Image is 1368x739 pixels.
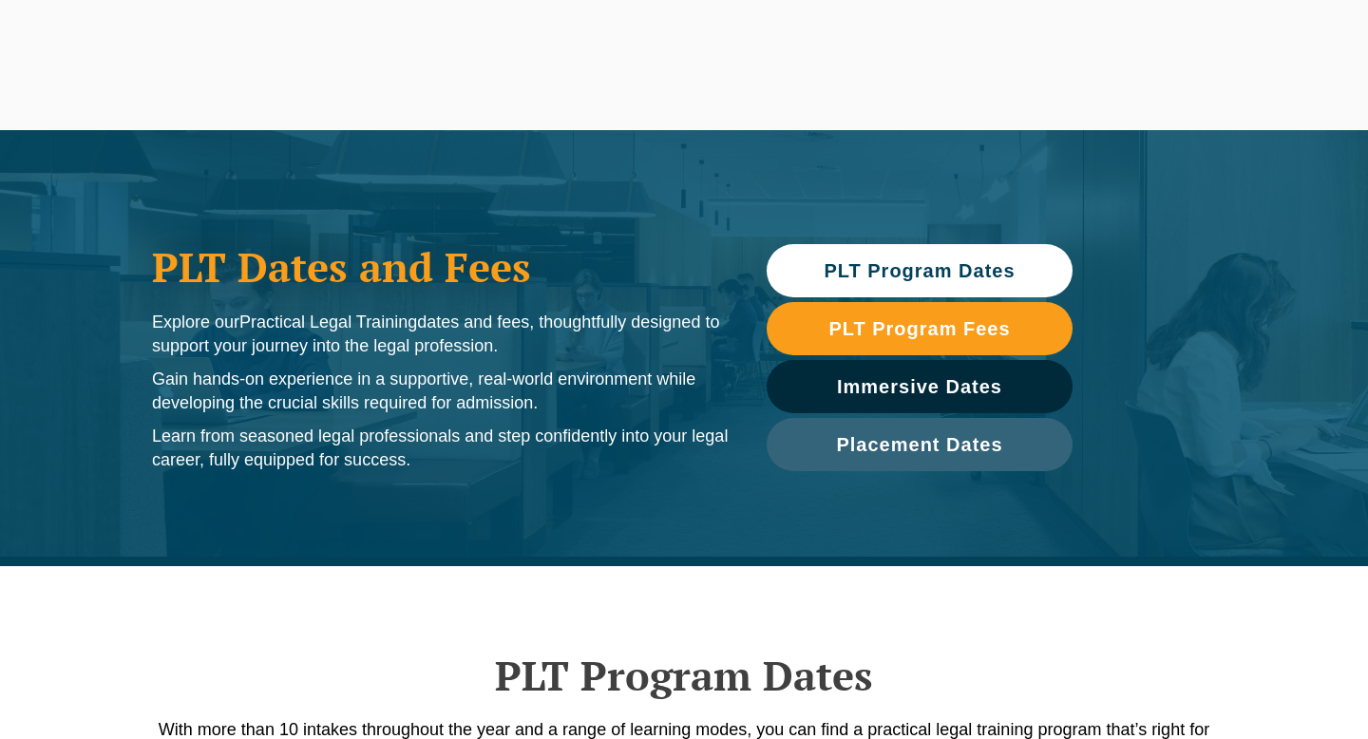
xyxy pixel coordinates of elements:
p: Learn from seasoned legal professionals and step confidently into your legal career, fully equipp... [152,425,729,472]
h2: PLT Program Dates [142,652,1225,699]
a: PLT Program Dates [767,244,1073,297]
span: Practical Legal Training [239,313,417,332]
a: PLT Program Fees [767,302,1073,355]
a: Placement Dates [767,418,1073,471]
span: Placement Dates [836,435,1002,454]
a: Immersive Dates [767,360,1073,413]
p: Explore our dates and fees, thoughtfully designed to support your journey into the legal profession. [152,311,729,358]
span: PLT Program Dates [824,261,1015,280]
h1: PLT Dates and Fees [152,243,729,291]
span: Immersive Dates [837,377,1002,396]
p: Gain hands-on experience in a supportive, real-world environment while developing the crucial ski... [152,368,729,415]
span: PLT Program Fees [828,319,1010,338]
